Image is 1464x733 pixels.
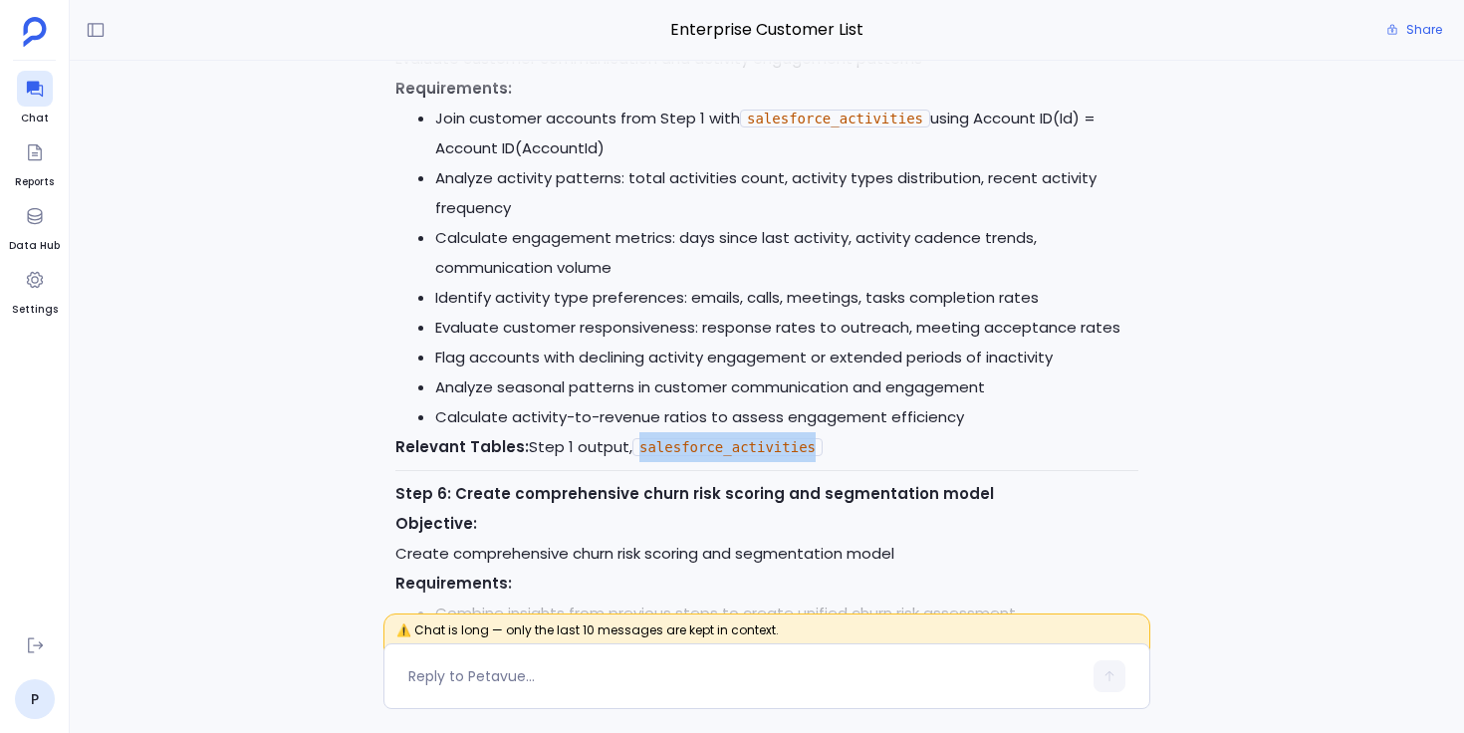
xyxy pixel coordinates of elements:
strong: Objective: [395,513,477,534]
a: Data Hub [9,198,60,254]
li: Identify activity type preferences: emails, calls, meetings, tasks completion rates [435,283,1138,313]
a: Chat [17,71,53,126]
li: Analyze seasonal patterns in customer communication and engagement [435,372,1138,402]
p: Create comprehensive churn risk scoring and segmentation model [395,509,1138,569]
span: ⚠️ Chat is long — only the last 10 messages are kept in context. [383,613,1150,659]
li: Join customer accounts from Step 1 with using Account ID(Id) = Account ID(AccountId) [435,104,1138,163]
li: Calculate activity-to-revenue ratios to assess engagement efficiency [435,402,1138,432]
a: Reports [15,134,54,190]
button: Share [1374,16,1454,44]
span: Chat [17,111,53,126]
code: salesforce_activities [740,110,930,127]
span: Enterprise Customer List [383,17,1150,43]
img: petavue logo [23,17,47,47]
span: Data Hub [9,238,60,254]
code: salesforce_activities [632,438,823,456]
li: Evaluate customer responsiveness: response rates to outreach, meeting acceptance rates [435,313,1138,343]
p: Step 1 output, [395,432,1138,462]
strong: Step 6: Create comprehensive churn risk scoring and segmentation model [395,483,994,504]
span: Settings [12,302,58,318]
a: P [15,679,55,719]
a: Settings [12,262,58,318]
li: Calculate engagement metrics: days since last activity, activity cadence trends, communication vo... [435,223,1138,283]
strong: Relevant Tables: [395,436,529,457]
span: Reports [15,174,54,190]
li: Flag accounts with declining activity engagement or extended periods of inactivity [435,343,1138,372]
span: Share [1406,22,1442,38]
strong: Requirements: [395,573,512,594]
li: Analyze activity patterns: total activities count, activity types distribution, recent activity f... [435,163,1138,223]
